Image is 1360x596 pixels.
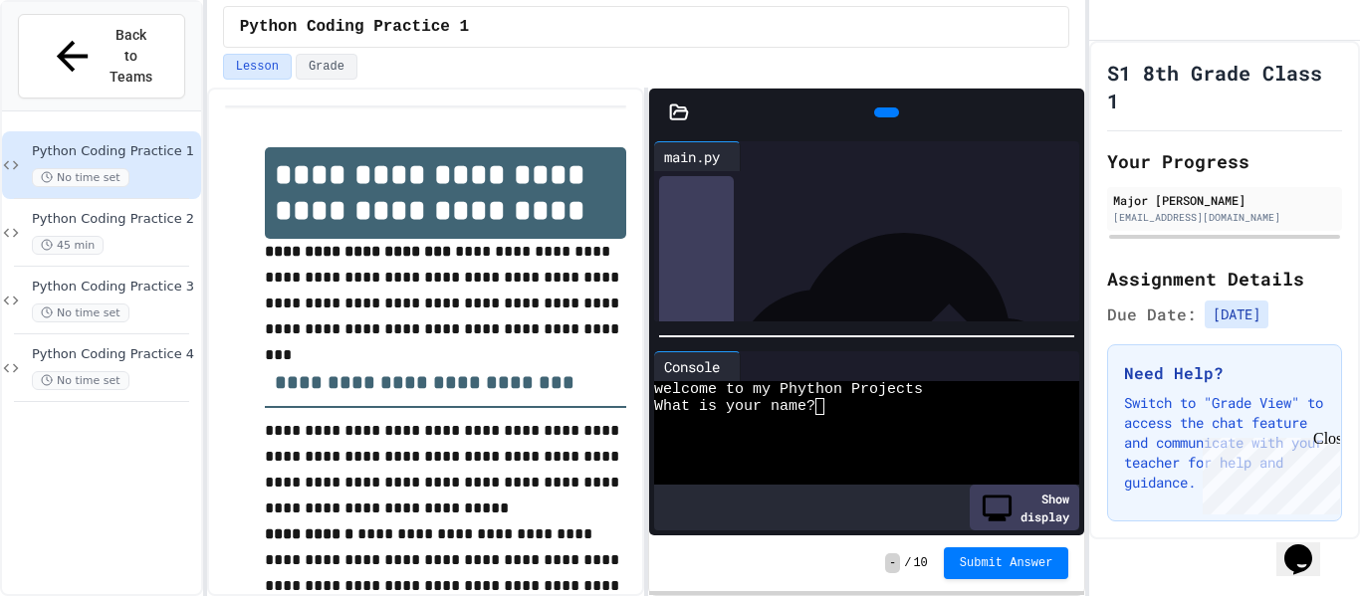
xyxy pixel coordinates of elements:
[1107,59,1342,114] h1: S1 8th Grade Class 1
[18,14,185,99] button: Back to Teams
[1107,147,1342,175] h2: Your Progress
[1124,361,1325,385] h3: Need Help?
[32,303,129,322] span: No time set
[1113,210,1336,225] div: [EMAIL_ADDRESS][DOMAIN_NAME]
[240,15,469,39] span: Python Coding Practice 1
[654,141,741,171] div: main.py
[654,351,741,381] div: Console
[32,168,129,187] span: No time set
[654,381,923,398] span: welcome to my Phython Projects
[960,555,1053,571] span: Submit Answer
[659,176,734,516] div: History
[1124,393,1325,493] p: Switch to "Grade View" to access the chat feature and communicate with your teacher for help and ...
[913,555,927,571] span: 10
[1107,265,1342,293] h2: Assignment Details
[654,398,815,415] span: What is your name?
[1205,300,1268,328] span: [DATE]
[32,143,197,160] span: Python Coding Practice 1
[32,346,197,363] span: Python Coding Practice 4
[32,279,197,296] span: Python Coding Practice 3
[1195,430,1340,514] iframe: chat widget
[904,555,911,571] span: /
[885,553,900,573] span: -
[970,485,1079,530] div: Show display
[32,236,104,255] span: 45 min
[1113,191,1336,209] div: Major [PERSON_NAME]
[1276,516,1340,576] iframe: chat widget
[944,547,1069,579] button: Submit Answer
[654,356,730,377] div: Console
[32,211,197,228] span: Python Coding Practice 2
[296,54,357,80] button: Grade
[108,25,154,88] span: Back to Teams
[8,8,137,126] div: Chat with us now!Close
[654,146,730,167] div: main.py
[32,371,129,390] span: No time set
[223,54,292,80] button: Lesson
[1107,302,1197,326] span: Due Date:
